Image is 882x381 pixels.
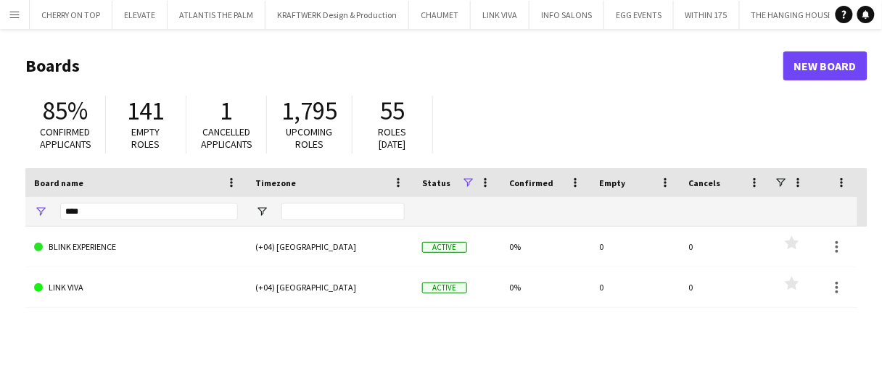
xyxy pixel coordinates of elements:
[220,95,233,127] span: 1
[509,177,553,188] span: Confirmed
[255,177,296,188] span: Timezone
[34,205,47,218] button: Open Filter Menu
[590,227,680,267] div: 0
[680,267,770,307] div: 0
[112,1,168,29] button: ELEVATE
[281,203,405,220] input: Timezone Filter Input
[422,177,450,188] span: Status
[529,1,604,29] button: INFO SALONS
[168,1,265,29] button: ATLANTIS THE PALM
[379,125,407,151] span: Roles [DATE]
[247,267,413,307] div: (+04) [GEOGRAPHIC_DATA]
[247,227,413,267] div: (+04) [GEOGRAPHIC_DATA]
[255,205,268,218] button: Open Filter Menu
[500,267,590,307] div: 0%
[287,125,333,151] span: Upcoming roles
[409,1,471,29] button: CHAUMET
[60,203,238,220] input: Board name Filter Input
[604,1,674,29] button: EGG EVENTS
[689,177,721,188] span: Cancels
[25,55,783,77] h1: Boards
[30,1,112,29] button: CHERRY ON TOP
[422,242,467,253] span: Active
[380,95,405,127] span: 55
[599,177,625,188] span: Empty
[265,1,409,29] button: KRAFTWERK Design & Production
[132,125,160,151] span: Empty roles
[783,51,867,80] a: New Board
[740,1,845,29] button: THE HANGING HOUSE
[201,125,252,151] span: Cancelled applicants
[674,1,740,29] button: WITHIN 175
[590,267,680,307] div: 0
[128,95,165,127] span: 141
[680,227,770,267] div: 0
[34,267,238,308] a: LINK VIVA
[281,95,337,127] span: 1,795
[34,227,238,267] a: BLINK EXPERIENCE
[500,227,590,267] div: 0%
[40,125,91,151] span: Confirmed applicants
[471,1,529,29] button: LINK VIVA
[34,177,83,188] span: Board name
[43,95,88,127] span: 85%
[422,282,467,293] span: Active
